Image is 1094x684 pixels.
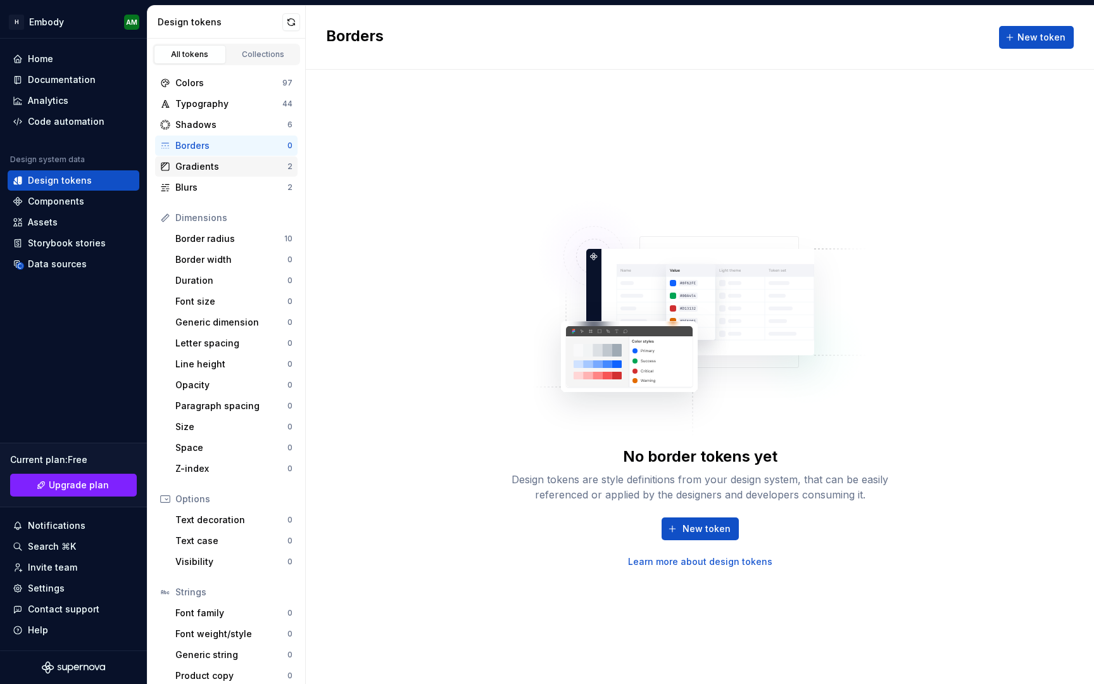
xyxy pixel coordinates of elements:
div: AM [126,17,137,27]
a: Duration0 [170,270,298,291]
div: 2 [287,161,292,172]
a: Assets [8,212,139,232]
div: Contact support [28,603,99,616]
div: 0 [287,671,292,681]
a: Z-index0 [170,459,298,479]
div: 0 [287,608,292,618]
a: Data sources [8,254,139,274]
a: Text decoration0 [170,510,298,530]
a: Borders0 [155,136,298,156]
div: Font size [175,295,287,308]
a: Font family0 [170,603,298,623]
div: 0 [287,141,292,151]
div: Options [175,493,292,505]
div: Borders [175,139,287,152]
div: Strings [175,586,292,598]
div: 0 [287,275,292,286]
div: 0 [287,296,292,307]
div: Font family [175,607,287,619]
div: Size [175,421,287,433]
div: Notifications [28,519,85,532]
a: Analytics [8,91,139,111]
div: 0 [287,515,292,525]
div: Data sources [28,258,87,270]
a: Storybook stories [8,233,139,253]
div: Components [28,195,84,208]
span: Upgrade plan [49,479,109,491]
div: Design tokens [28,174,92,187]
div: Home [28,53,53,65]
div: 97 [282,78,292,88]
div: Design tokens are style definitions from your design system, that can be easily referenced or app... [498,472,903,502]
div: Paragraph spacing [175,400,287,412]
div: Duration [175,274,287,287]
div: Z-index [175,462,287,475]
div: No border tokens yet [623,446,777,467]
div: All tokens [158,49,222,60]
div: Space [175,441,287,454]
div: 0 [287,255,292,265]
div: Analytics [28,94,68,107]
div: Text case [175,535,287,547]
div: Dimensions [175,212,292,224]
div: Storybook stories [28,237,106,250]
div: 6 [287,120,292,130]
div: Line height [175,358,287,370]
div: Code automation [28,115,104,128]
a: Documentation [8,70,139,90]
div: 0 [287,422,292,432]
div: Design tokens [158,16,282,28]
div: Current plan : Free [10,453,137,466]
div: Settings [28,582,65,595]
div: Design system data [10,155,85,165]
a: Components [8,191,139,212]
a: Shadows6 [155,115,298,135]
div: Colors [175,77,282,89]
div: Font weight/style [175,628,287,640]
div: Generic string [175,649,287,661]
div: 0 [287,338,292,348]
a: Text case0 [170,531,298,551]
a: Code automation [8,111,139,132]
button: HEmbodyAM [3,8,144,35]
div: 0 [287,650,292,660]
a: Border radius10 [170,229,298,249]
a: Design tokens [8,170,139,191]
svg: Supernova Logo [42,661,105,674]
a: Visibility0 [170,552,298,572]
div: 0 [287,380,292,390]
a: Home [8,49,139,69]
a: Settings [8,578,139,598]
a: Invite team [8,557,139,578]
div: Opacity [175,379,287,391]
a: Font size0 [170,291,298,312]
a: Blurs2 [155,177,298,198]
div: Blurs [175,181,287,194]
div: Border radius [175,232,284,245]
a: Upgrade plan [10,474,137,497]
div: Letter spacing [175,337,287,350]
div: Search ⌘K [28,540,76,553]
div: Typography [175,98,282,110]
a: Colors97 [155,73,298,93]
a: Typography44 [155,94,298,114]
div: Documentation [28,73,96,86]
span: New token [1017,31,1066,44]
a: Learn more about design tokens [628,555,772,568]
span: New token [682,522,731,535]
div: 0 [287,401,292,411]
a: Font weight/style0 [170,624,298,644]
div: 2 [287,182,292,193]
div: Product copy [175,669,287,682]
a: Size0 [170,417,298,437]
div: Embody [29,16,64,28]
div: Invite team [28,561,77,574]
div: 10 [284,234,292,244]
div: 44 [282,99,292,109]
h2: Borders [326,26,384,49]
div: 0 [287,359,292,369]
div: 0 [287,317,292,327]
div: Assets [28,216,58,229]
div: Collections [232,49,295,60]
